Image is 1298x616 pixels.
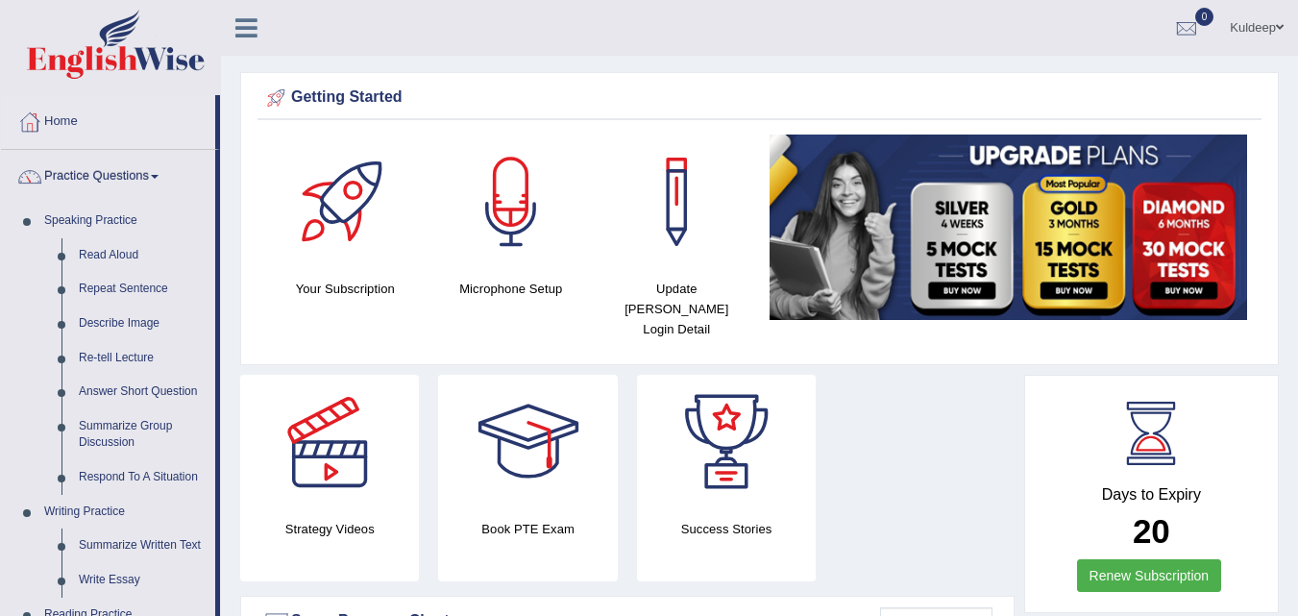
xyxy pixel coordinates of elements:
[1,95,215,143] a: Home
[70,272,215,307] a: Repeat Sentence
[272,279,419,299] h4: Your Subscription
[70,375,215,409] a: Answer Short Question
[1133,512,1170,550] b: 20
[70,341,215,376] a: Re-tell Lecture
[1046,486,1257,504] h4: Days to Expiry
[36,204,215,238] a: Speaking Practice
[1077,559,1222,592] a: Renew Subscription
[637,519,816,539] h4: Success Stories
[438,519,617,539] h4: Book PTE Exam
[36,495,215,530] a: Writing Practice
[70,529,215,563] a: Summarize Written Text
[262,84,1257,112] div: Getting Started
[70,238,215,273] a: Read Aloud
[70,307,215,341] a: Describe Image
[770,135,1248,320] img: small5.jpg
[1,150,215,198] a: Practice Questions
[240,519,419,539] h4: Strategy Videos
[70,409,215,460] a: Summarize Group Discussion
[438,279,585,299] h4: Microphone Setup
[70,460,215,495] a: Respond To A Situation
[1195,8,1214,26] span: 0
[603,279,750,339] h4: Update [PERSON_NAME] Login Detail
[70,563,215,598] a: Write Essay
